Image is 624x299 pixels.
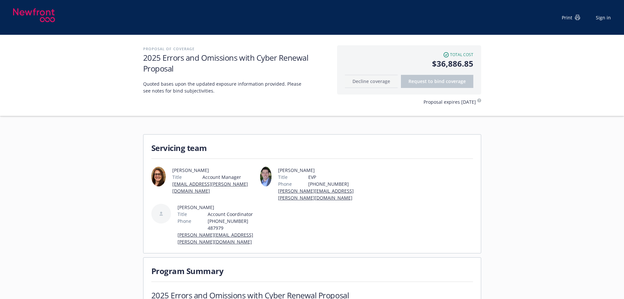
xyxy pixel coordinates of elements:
span: [PERSON_NAME] [278,167,366,174]
button: Request to bindcoverage [401,75,473,88]
img: employee photo [151,167,166,186]
span: [PHONE_NUMBER] 487979 [208,218,257,231]
span: Phone [178,218,191,224]
a: Sign in [596,14,611,21]
span: Title [178,211,187,218]
span: Quoted bases upon the updated exposure information provided. Please see notes for bind subjectivi... [143,80,307,94]
span: Decline coverage [352,78,390,84]
span: Total cost [450,52,473,58]
span: Proposal expires [DATE] [424,98,476,105]
span: [PHONE_NUMBER] [308,181,366,187]
a: [PERSON_NAME][EMAIL_ADDRESS][PERSON_NAME][DOMAIN_NAME] [278,188,354,201]
span: Title [278,174,288,181]
div: Print [562,14,580,21]
span: Phone [278,181,292,187]
a: [PERSON_NAME][EMAIL_ADDRESS][PERSON_NAME][DOMAIN_NAME] [178,232,253,245]
img: employee photo [260,167,272,186]
h2: Proposal of coverage [143,45,331,52]
span: [PERSON_NAME] [172,167,257,174]
span: coverage [446,78,466,84]
span: Request to bind [408,78,466,84]
h1: Program Summary [151,266,473,276]
span: Title [172,174,182,181]
span: EVP [308,174,366,181]
span: $36,886.85 [345,58,473,70]
span: [PERSON_NAME] [178,204,257,211]
h1: Servicing team [151,142,473,153]
span: Account Coordinator [208,211,257,218]
span: Account Manager [202,174,257,181]
a: [EMAIL_ADDRESS][PERSON_NAME][DOMAIN_NAME] [172,181,248,194]
h1: 2025 Errors and Omissions with Cyber Renewal Proposal [143,52,331,74]
button: Decline coverage [345,75,398,88]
